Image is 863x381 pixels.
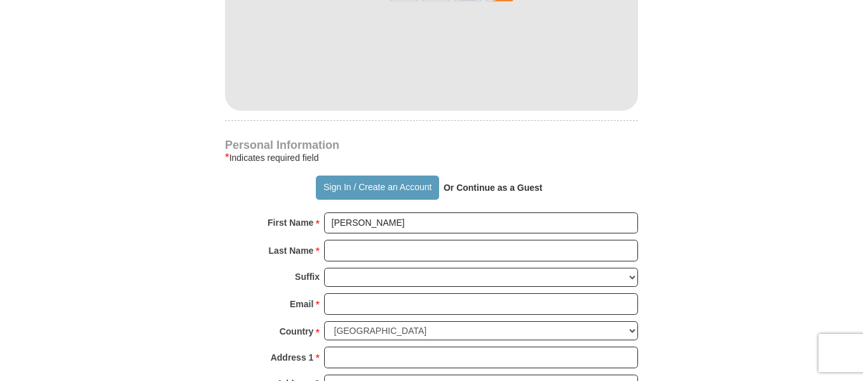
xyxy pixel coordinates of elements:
strong: Email [290,295,313,313]
strong: First Name [268,214,313,232]
strong: Last Name [269,242,314,260]
strong: Suffix [295,268,320,286]
strong: Or Continue as a Guest [444,183,543,193]
button: Sign In / Create an Account [316,176,438,200]
div: Indicates required field [225,150,638,165]
h4: Personal Information [225,140,638,150]
strong: Address 1 [271,349,314,366]
strong: Country [280,322,314,340]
